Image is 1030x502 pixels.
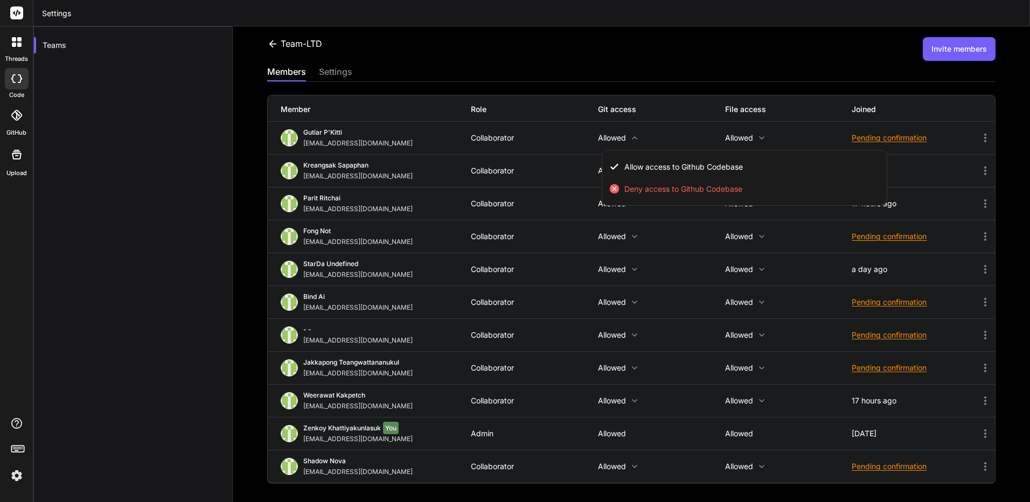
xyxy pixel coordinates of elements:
span: Deny access to Github Codebase [624,184,742,194]
img: settings [8,466,26,485]
label: Upload [6,169,27,178]
span: Allow access to Github Codebase [624,162,743,172]
label: GitHub [6,128,26,137]
label: threads [5,54,28,64]
label: code [9,90,24,100]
